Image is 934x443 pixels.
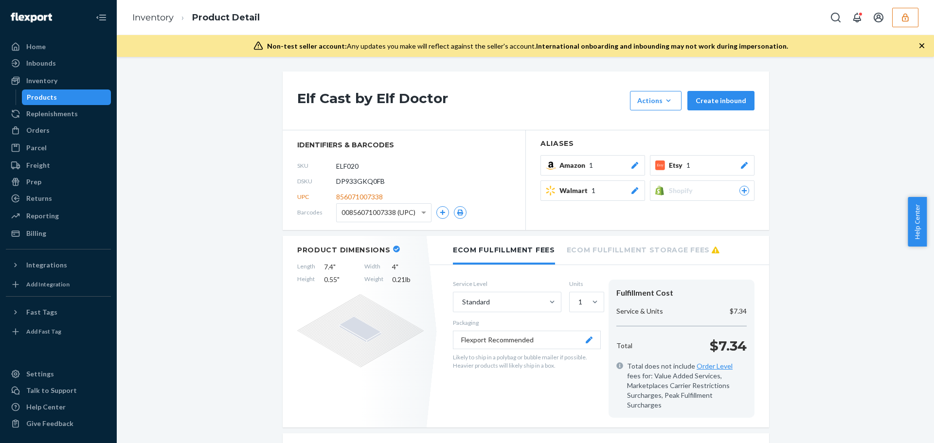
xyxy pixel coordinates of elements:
[392,262,424,272] span: 4
[540,140,754,147] h2: Aliases
[578,297,582,307] div: 1
[453,236,555,265] li: Ecom Fulfillment Fees
[730,306,747,316] p: $7.34
[267,42,347,50] span: Non-test seller account:
[453,319,601,327] p: Packaging
[616,341,632,351] p: Total
[26,280,70,288] div: Add Integration
[686,160,690,170] span: 1
[26,42,46,52] div: Home
[26,143,47,153] div: Parcel
[453,353,601,370] p: Likely to ship in a polybag or bubble mailer if possible. Heavier products will likely ship in a ...
[630,91,682,110] button: Actions
[462,297,490,307] div: Standard
[650,180,754,201] button: Shopify
[297,275,315,284] span: Height
[26,109,78,119] div: Replenishments
[6,158,111,173] a: Freight
[540,155,645,176] button: Amazon1
[297,262,315,272] span: Length
[336,177,385,186] span: DP933GKQ0FB
[592,186,595,195] span: 1
[297,177,336,185] span: DSKU
[192,12,260,23] a: Product Detail
[577,297,578,307] input: 1
[297,246,391,254] h2: Product Dimensions
[6,123,111,138] a: Orders
[669,186,697,195] span: Shopify
[91,8,111,27] button: Close Navigation
[6,39,111,54] a: Home
[6,191,111,206] a: Returns
[569,280,601,288] label: Units
[540,180,645,201] button: Walmart1
[453,280,561,288] label: Service Level
[26,160,50,170] div: Freight
[710,336,747,355] p: $7.34
[324,262,356,272] span: 7.4
[333,263,336,271] span: "
[6,399,111,415] a: Help Center
[627,361,747,410] span: Total does not include fees for: Value Added Services, Marketplaces Carrier Restrictions Surcharg...
[669,160,686,170] span: Etsy
[297,193,336,201] span: UPC
[697,362,733,370] a: Order Level
[826,8,845,27] button: Open Search Box
[392,275,424,284] span: 0.21 lb
[26,194,52,203] div: Returns
[26,386,77,395] div: Talk to Support
[6,73,111,89] a: Inventory
[26,419,73,428] div: Give Feedback
[650,155,754,176] button: Etsy1
[589,160,593,170] span: 1
[6,416,111,431] button: Give Feedback
[26,307,57,317] div: Fast Tags
[11,13,52,22] img: Flexport logo
[559,160,589,170] span: Amazon
[324,275,356,284] span: 0.55
[26,260,67,270] div: Integrations
[26,177,41,187] div: Prep
[26,76,57,86] div: Inventory
[869,8,888,27] button: Open account menu
[26,125,50,135] div: Orders
[6,277,111,292] a: Add Integration
[6,226,111,241] a: Billing
[26,58,56,68] div: Inbounds
[6,257,111,273] button: Integrations
[687,91,754,110] button: Create inbound
[908,197,927,247] button: Help Center
[364,262,383,272] span: Width
[6,383,111,398] button: Talk to Support
[847,8,867,27] button: Open notifications
[132,12,174,23] a: Inventory
[6,208,111,224] a: Reporting
[297,91,625,110] h1: Elf Cast by Elf Doctor
[22,89,111,105] a: Products
[27,92,57,102] div: Products
[336,192,383,202] span: 856071007338
[6,366,111,382] a: Settings
[637,96,674,106] div: Actions
[396,263,398,271] span: "
[341,204,415,221] span: 00856071007338 (UPC)
[26,211,59,221] div: Reporting
[6,140,111,156] a: Parcel
[6,106,111,122] a: Replenishments
[267,41,788,51] div: Any updates you make will reflect against the seller's account.
[364,275,383,284] span: Weight
[26,229,46,238] div: Billing
[6,55,111,71] a: Inbounds
[337,275,340,284] span: "
[559,186,592,195] span: Walmart
[616,287,747,299] div: Fulfillment Cost
[26,327,61,336] div: Add Fast Tag
[616,306,663,316] p: Service & Units
[26,369,54,379] div: Settings
[6,324,111,339] a: Add Fast Tag
[567,236,719,263] li: Ecom Fulfillment Storage Fees
[26,402,66,412] div: Help Center
[6,304,111,320] button: Fast Tags
[453,331,601,349] button: Flexport Recommended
